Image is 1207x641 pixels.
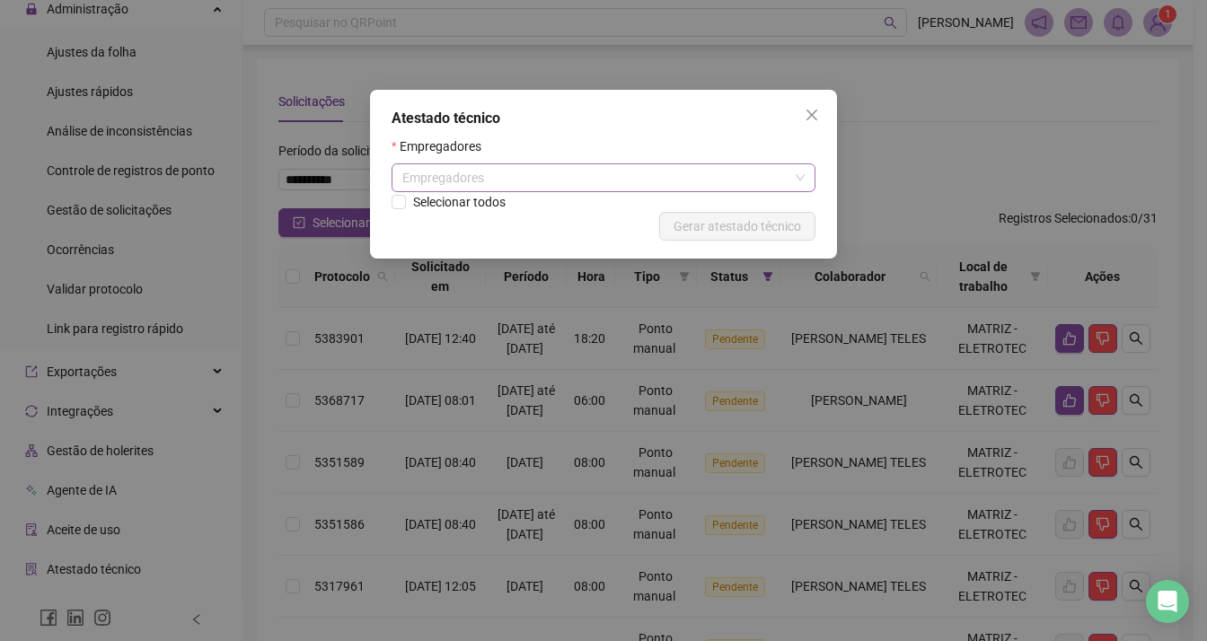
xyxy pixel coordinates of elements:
div: Atestado técnico [392,108,815,129]
span: close [805,108,819,122]
button: Close [797,101,826,129]
span: Selecionar todos [406,192,513,212]
div: Open Intercom Messenger [1146,580,1189,623]
button: Gerar atestado técnico [659,212,815,241]
label: Empregadores [392,136,493,156]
